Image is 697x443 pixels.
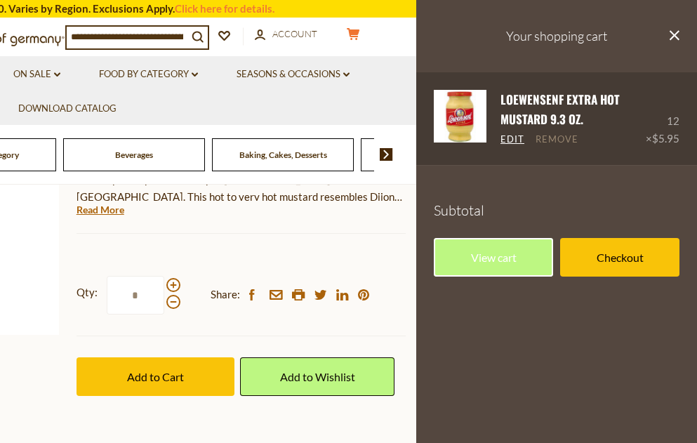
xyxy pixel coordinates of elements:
[272,28,317,39] span: Account
[77,357,234,396] button: Add to Cart
[434,90,486,143] img: Lowensenf Extra Hot Mustard
[175,2,274,15] a: Click here for details.
[434,201,484,219] span: Subtotal
[240,357,394,396] a: Add to Wishlist
[652,132,679,145] span: $5.95
[237,67,350,82] a: Seasons & Occasions
[646,90,679,147] div: 12 ×
[13,67,60,82] a: On Sale
[18,101,117,117] a: Download Catalog
[77,171,406,206] p: A true specialty from the city of [GEOGRAPHIC_DATA] at the [GEOGRAPHIC_DATA]. This hot to very ho...
[500,133,524,146] a: Edit
[255,27,317,42] a: Account
[211,286,240,303] span: Share:
[380,148,393,161] img: next arrow
[107,276,164,315] input: Qty:
[99,67,198,82] a: Food By Category
[115,150,153,160] a: Beverages
[434,90,486,147] a: Lowensenf Extra Hot Mustard
[500,91,620,128] a: Loewensenf Extra Hot Mustard 9.3 oz.
[77,284,98,301] strong: Qty:
[127,370,184,383] span: Add to Cart
[77,203,124,217] a: Read More
[239,150,327,160] a: Baking, Cakes, Desserts
[434,238,553,277] a: View cart
[536,133,578,146] a: Remove
[560,238,679,277] a: Checkout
